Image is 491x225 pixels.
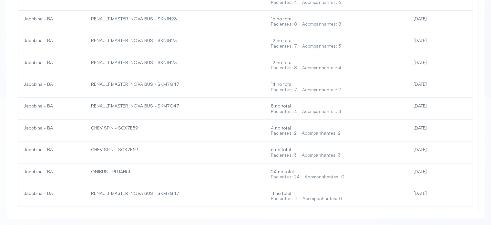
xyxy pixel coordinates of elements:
div: RENAULT MASTER INOVA BUS - SKM7G47 [91,103,260,109]
div: ONIBUS - PLU4H51 [91,169,260,174]
div: Jacobina - BA [24,38,81,43]
div: Pacientes: 7 [271,43,297,49]
div: [DATE] [414,169,467,174]
div: Jacobina - BA [24,169,81,174]
div: [DATE] [414,60,467,65]
div: RENAULT MASTER INOVA BUS - SKM7G47 [91,190,260,196]
div: 12 no total [271,38,403,49]
div: RENAULT MASTER INOVA BUS - SKN1H23 [91,16,260,22]
div: [DATE] [414,16,467,22]
div: Jacobina - BA [24,125,81,131]
div: Jacobina - BA [24,81,81,87]
div: [DATE] [414,103,467,109]
div: Jacobina - BA [24,60,81,65]
div: 12 no total [271,60,403,71]
div: Pacientes: 8 [271,21,297,27]
div: CHEV SPIN - SCX7E59 [91,147,260,152]
div: [DATE] [414,125,467,131]
div: Jacobina - BA [24,190,81,196]
div: 14 no total [271,81,403,92]
div: Pacientes: 24 [271,174,300,180]
div: Jacobina - BA [24,147,81,152]
div: Jacobina - BA [24,103,81,109]
div: Acompanhantes: 4 [302,109,342,114]
div: Jacobina - BA [24,16,81,22]
div: [DATE] [414,38,467,43]
div: Acompanhantes: 2 [302,130,341,136]
div: 24 no total [271,169,403,180]
div: [DATE] [414,147,467,152]
div: Acompanhantes: 5 [302,43,341,49]
div: Acompanhantes: 4 [302,65,342,71]
div: RENAULT MASTER INOVA BUS - SKN1H23 [91,38,260,43]
div: Acompanhantes: 7 [302,87,342,93]
div: [DATE] [414,81,467,87]
div: Pacientes: 4 [271,109,297,114]
div: Pacientes: 2 [271,130,297,136]
div: 6 no total [271,147,403,158]
div: Pacientes: 8 [271,65,297,71]
div: Pacientes: 11 [271,196,297,201]
div: Acompanhantes: 8 [302,21,342,27]
div: 8 no total [271,103,403,114]
div: 4 no total [271,125,403,136]
div: Pacientes: 3 [271,152,297,158]
div: RENAULT MASTER INOVA BUS - SKN1H23 [91,60,260,65]
div: Pacientes: 7 [271,87,297,93]
div: Acompanhantes: 0 [302,196,342,201]
div: CHEV SPIN - SCX7E59 [91,125,260,131]
div: Acompanhantes: 0 [305,174,344,180]
div: RENAULT MASTER INOVA BUS - SKM7G47 [91,81,260,87]
div: [DATE] [414,190,467,196]
div: 11 no total [271,190,403,201]
div: Acompanhantes: 3 [302,152,341,158]
div: 16 no total [271,16,403,27]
